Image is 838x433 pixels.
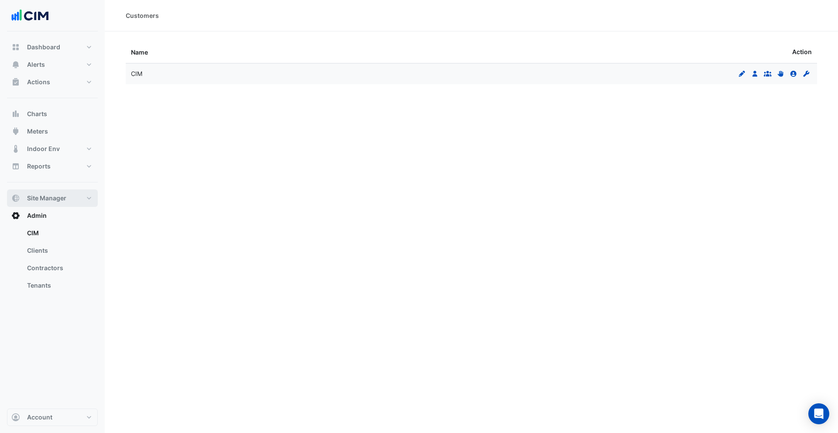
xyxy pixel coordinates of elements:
fa-icon: Groups [764,70,772,77]
button: Charts [7,105,98,123]
a: Contractors [20,259,98,277]
span: Action [792,47,812,57]
span: Reports [27,162,51,171]
button: Meters [7,123,98,140]
button: Alerts [7,56,98,73]
app-icon: Reports [11,162,20,171]
span: Indoor Env [27,144,60,153]
app-icon: Actions [11,78,20,86]
fa-icon: Clients [790,70,797,77]
button: Site Manager [7,189,98,207]
span: Site Manager [27,194,66,203]
button: Account [7,409,98,426]
span: Alerts [27,60,45,69]
a: Clients [20,242,98,259]
fa-icon: Contractors [803,70,811,77]
button: Actions [7,73,98,91]
button: Reports [7,158,98,175]
fa-icon: Edit [738,70,746,77]
span: Actions [27,78,50,86]
app-icon: Admin [11,211,20,220]
fa-icon: Users [751,70,759,77]
a: Tenants [20,277,98,294]
span: Admin [27,211,47,220]
a: CIM [20,224,98,242]
div: Open Intercom Messenger [808,403,829,424]
div: Customers [126,11,159,20]
span: Charts [27,110,47,118]
app-icon: Site Manager [11,194,20,203]
span: CIM [131,70,142,77]
span: Dashboard [27,43,60,52]
app-icon: Indoor Env [11,144,20,153]
datatable-header-cell: Name [126,42,471,63]
button: Dashboard [7,38,98,56]
button: Indoor Env [7,140,98,158]
div: Admin [7,224,98,298]
fa-icon: Permissions [777,70,785,77]
app-icon: Charts [11,110,20,118]
app-icon: Alerts [11,60,20,69]
app-icon: Meters [11,127,20,136]
img: Company Logo [10,7,50,24]
span: Name [131,48,148,56]
button: Admin [7,207,98,224]
span: Meters [27,127,48,136]
app-icon: Dashboard [11,43,20,52]
span: Account [27,413,52,422]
